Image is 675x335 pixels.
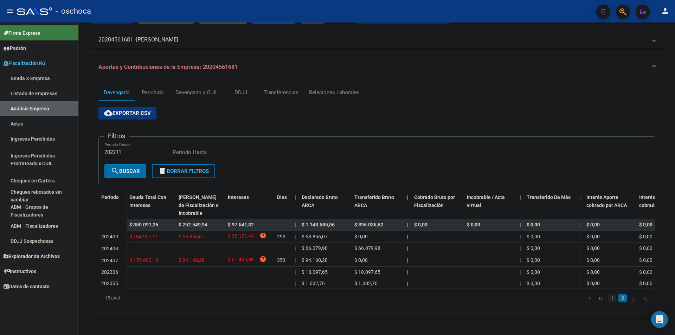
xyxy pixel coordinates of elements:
[104,110,151,116] span: Exportar CSV
[4,252,60,260] span: Explorador de Archivos
[104,131,129,141] h3: Filtros
[179,234,205,239] span: $ 68.856,07
[302,222,335,227] span: $ 1.148.585,56
[407,234,408,239] span: |
[4,29,40,37] span: Firma Express
[295,234,296,239] span: |
[129,257,158,263] span: $ 155.600,16
[586,222,600,227] span: $ 0,00
[520,234,521,239] span: |
[586,269,600,275] span: $ 0,00
[354,234,368,239] span: $ 0,00
[295,269,296,275] span: |
[101,194,119,200] span: Período
[584,190,636,221] datatable-header-cell: Interés Aporte cobrado por ARCA
[142,89,164,96] div: Percibido
[407,281,408,286] span: |
[527,194,571,200] span: Transferido De Más
[129,222,158,227] span: $ 350.091,26
[414,222,427,227] span: $ 0,00
[617,292,628,304] li: page 2
[527,269,540,275] span: $ 0,00
[354,245,380,251] span: $ 66.079,98
[228,232,254,241] span: $ 36.101,44
[127,190,176,221] datatable-header-cell: Deuda Total Con Intereses
[404,190,411,221] datatable-header-cell: |
[354,257,368,263] span: $ 0,00
[585,294,594,302] a: go to first page
[98,107,156,120] button: Exportar CSV
[586,245,600,251] span: $ 0,00
[527,222,540,227] span: $ 0,00
[104,164,146,178] button: Buscar
[98,289,208,307] div: 15 total
[407,257,408,263] span: |
[158,167,167,175] mat-icon: delete
[277,234,285,239] span: 293
[277,194,287,200] span: Dias
[302,194,338,208] span: Declarado Bruto ARCA
[629,294,639,302] a: go to next page
[101,246,118,251] span: 202408
[407,222,409,227] span: |
[111,167,119,175] mat-icon: search
[411,190,464,221] datatable-header-cell: Cobrado Bruto por Fiscalización
[651,311,668,328] div: Open Intercom Messenger
[302,245,328,251] span: $ 66.079,98
[639,245,652,251] span: $ 0,00
[579,194,581,200] span: |
[6,7,14,15] mat-icon: menu
[302,281,325,286] span: $ 1.002,76
[586,281,600,286] span: $ 0,00
[414,194,455,208] span: Cobrado Bruto por Fiscalización
[579,222,581,227] span: |
[179,257,205,263] span: $ 94.160,28
[259,232,266,239] i: help
[98,36,647,44] mat-panel-title: 20204561681 -
[520,194,521,200] span: |
[175,89,218,96] div: Devengado x CUIL
[90,56,664,78] mat-expansion-panel-header: Aportes y Contribuciones de la Empresa: 20204561681
[179,194,219,216] span: [PERSON_NAME] de Fiscalización e Incobrable
[579,234,580,239] span: |
[352,190,404,221] datatable-header-cell: Transferido Bruto ARCA
[354,281,378,286] span: $ 1.002,76
[234,89,247,96] div: DDJJ
[639,234,652,239] span: $ 0,00
[129,194,166,208] span: Deuda Total Con Intereses
[274,190,292,221] datatable-header-cell: Dias
[579,245,580,251] span: |
[225,190,274,221] datatable-header-cell: Intereses
[295,245,296,251] span: |
[354,194,394,208] span: Transferido Bruto ARCA
[259,256,266,263] i: help
[586,234,600,239] span: $ 0,00
[90,78,664,318] div: Aportes y Contribuciones de la Empresa: 20204561681
[407,194,409,200] span: |
[520,257,521,263] span: |
[407,245,408,251] span: |
[407,269,408,275] span: |
[111,168,140,174] span: Buscar
[295,194,296,200] span: |
[101,258,118,263] span: 202407
[179,222,207,227] span: $ 252.549,94
[295,257,296,263] span: |
[596,294,606,302] a: go to previous page
[467,194,505,208] span: Incobrable / Acta virtual
[4,268,36,275] span: Instructivos
[354,222,383,227] span: $ 896.035,62
[639,222,652,227] span: $ 0,00
[302,269,328,275] span: $ 18.097,65
[639,281,652,286] span: $ 0,00
[302,257,328,263] span: $ 94.160,28
[4,44,26,52] span: Padrón
[104,89,130,96] div: Devengado
[520,281,521,286] span: |
[579,281,580,286] span: |
[129,234,158,239] span: $ 104.957,51
[295,222,296,227] span: |
[586,194,627,208] span: Interés Aporte cobrado por ARCA
[302,234,328,239] span: $ 68.856,07
[4,283,50,290] span: Datos de contacto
